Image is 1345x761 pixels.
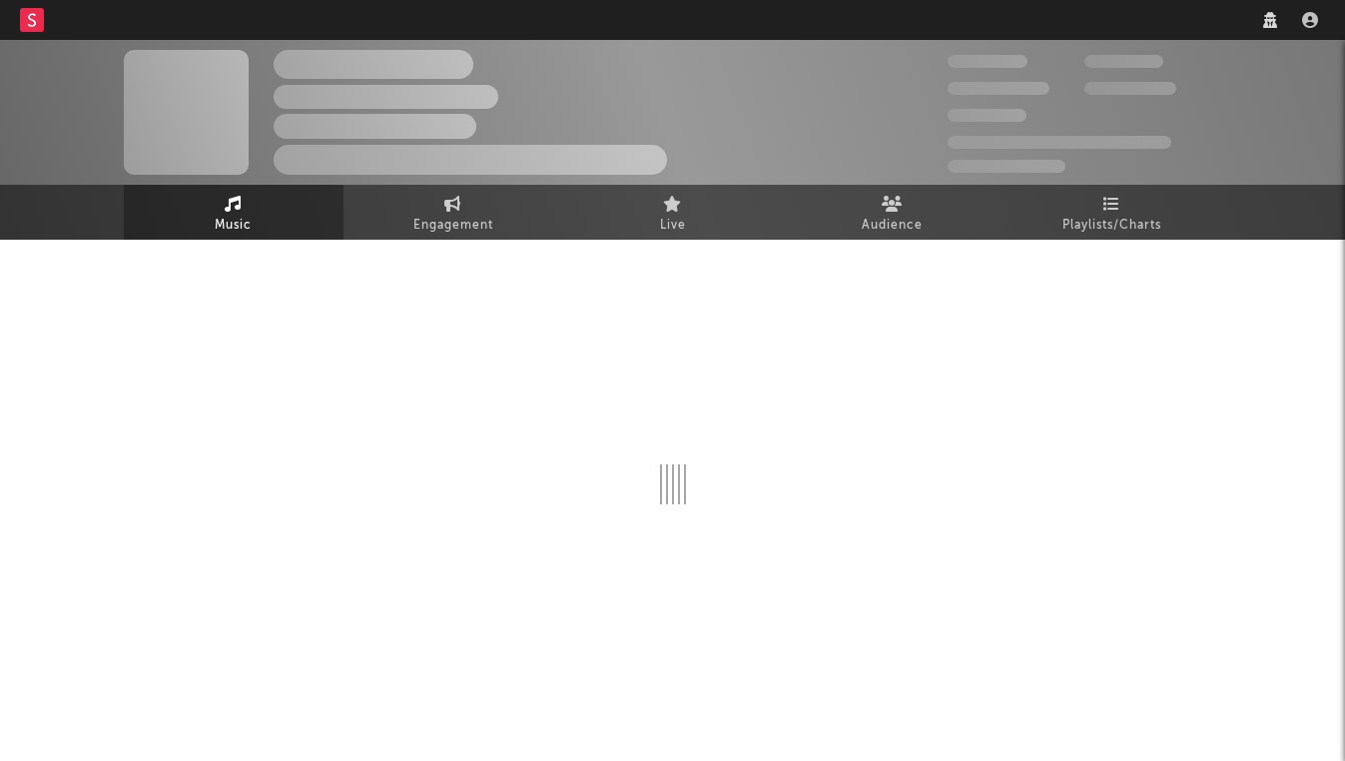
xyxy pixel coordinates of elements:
span: 50,000,000 [948,82,1049,95]
span: Audience [862,214,923,238]
a: Playlists/Charts [1003,185,1222,240]
span: 300,000 [948,55,1027,68]
span: 50,000,000 Monthly Listeners [948,136,1171,149]
span: Playlists/Charts [1062,214,1161,238]
span: Music [215,214,252,238]
a: Live [563,185,783,240]
span: Engagement [413,214,493,238]
span: 100,000 [948,109,1026,122]
span: 100,000 [1084,55,1163,68]
a: Music [124,185,343,240]
span: 1,000,000 [1084,82,1176,95]
a: Audience [783,185,1003,240]
span: Jump Score: 85.0 [948,160,1065,173]
span: Live [660,214,686,238]
a: Engagement [343,185,563,240]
